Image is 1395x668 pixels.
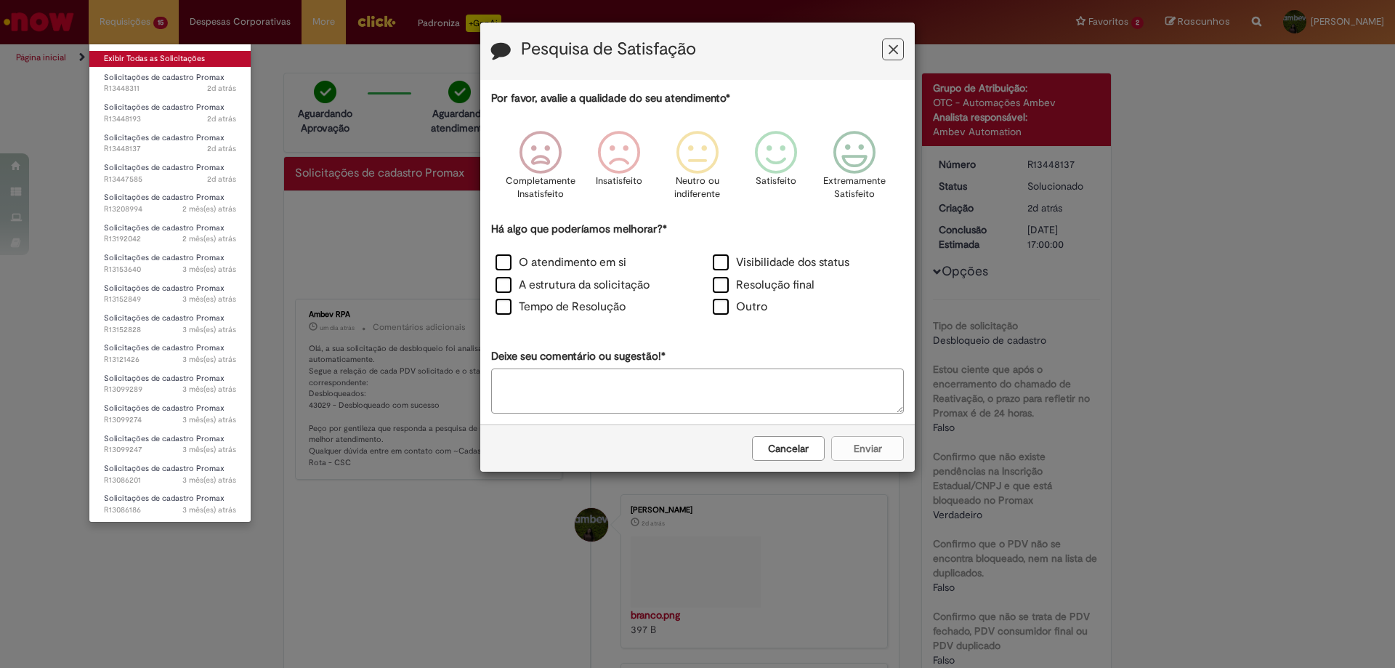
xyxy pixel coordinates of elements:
time: 10/06/2025 11:41:51 [182,324,236,335]
div: Insatisfeito [582,120,656,220]
time: 26/08/2025 13:23:57 [207,83,236,94]
label: Visibilidade dos status [713,254,849,271]
div: Neutro ou indiferente [660,120,735,220]
time: 10/06/2025 11:42:55 [182,294,236,305]
button: Cancelar [752,436,825,461]
a: Aberto R13448193 : Solicitações de cadastro Promax [89,100,251,126]
span: R13192042 [104,233,236,245]
span: Solicitações de cadastro Promax [104,433,225,444]
span: Solicitações de cadastro Promax [104,342,225,353]
time: 26/08/2025 12:45:57 [207,113,236,124]
a: Aberto R13448311 : Solicitações de cadastro Promax [89,70,251,97]
span: 3 mês(es) atrás [182,354,236,365]
span: R13086186 [104,504,236,516]
p: Insatisfeito [596,174,642,188]
a: Aberto R13192042 : Solicitações de cadastro Promax [89,220,251,247]
label: Pesquisa de Satisfação [521,40,696,59]
span: 3 mês(es) atrás [182,504,236,515]
span: Solicitações de cadastro Promax [104,222,225,233]
span: 3 mês(es) atrás [182,414,236,425]
a: Aberto R13208994 : Solicitações de cadastro Promax [89,190,251,217]
label: A estrutura da solicitação [496,277,650,294]
p: Completamente Insatisfeito [506,174,575,201]
span: Solicitações de cadastro Promax [104,252,225,263]
span: R13152828 [104,324,236,336]
div: Extremamente Satisfeito [817,120,891,220]
span: 2d atrás [207,174,236,185]
span: Solicitações de cadastro Promax [104,403,225,414]
span: R13447585 [104,174,236,185]
a: Aberto R13152849 : Solicitações de cadastro Promax [89,281,251,307]
span: R13121426 [104,354,236,366]
span: 2 mês(es) atrás [182,233,236,244]
a: Aberto R13152828 : Solicitações de cadastro Promax [89,310,251,337]
a: Aberto R13099247 : Solicitações de cadastro Promax [89,431,251,458]
span: Solicitações de cadastro Promax [104,132,225,143]
span: Solicitações de cadastro Promax [104,283,225,294]
div: Há algo que poderíamos melhorar?* [491,222,904,320]
a: Aberto R13099274 : Solicitações de cadastro Promax [89,401,251,427]
a: Aberto R13448137 : Solicitações de cadastro Promax [89,130,251,157]
time: 27/05/2025 10:11:03 [182,384,236,395]
a: Aberto R13086186 : Solicitações de cadastro Promax [89,491,251,518]
span: 2 mês(es) atrás [182,204,236,214]
label: Outro [713,299,767,315]
a: Aberto R13153640 : Solicitações de cadastro Promax [89,250,251,277]
span: 3 mês(es) atrás [182,294,236,305]
a: Aberto R13447585 : Solicitações de cadastro Promax [89,160,251,187]
span: R13448137 [104,143,236,155]
p: Extremamente Satisfeito [823,174,886,201]
a: Exibir Todas as Solicitações [89,51,251,67]
a: Aberto R13099289 : Solicitações de cadastro Promax [89,371,251,398]
time: 27/05/2025 10:07:28 [182,444,236,455]
span: 3 mês(es) atrás [182,324,236,335]
span: Solicitações de cadastro Promax [104,192,225,203]
div: Completamente Insatisfeito [503,120,577,220]
span: R13086201 [104,475,236,486]
a: Aberto R13086201 : Solicitações de cadastro Promax [89,461,251,488]
span: Solicitações de cadastro Promax [104,313,225,323]
time: 26/08/2025 10:52:52 [207,174,236,185]
span: 3 mês(es) atrás [182,444,236,455]
span: 2d atrás [207,83,236,94]
p: Satisfeito [756,174,796,188]
span: R13208994 [104,204,236,215]
span: R13448311 [104,83,236,94]
time: 17/06/2025 08:56:18 [182,233,236,244]
span: R13099289 [104,384,236,395]
span: R13448193 [104,113,236,125]
span: Solicitações de cadastro Promax [104,373,225,384]
span: Solicitações de cadastro Promax [104,162,225,173]
time: 03/06/2025 08:57:13 [182,354,236,365]
time: 26/08/2025 12:25:57 [207,143,236,154]
span: 3 mês(es) atrás [182,475,236,486]
span: Solicitações de cadastro Promax [104,72,225,83]
div: Satisfeito [739,120,813,220]
time: 22/05/2025 10:13:03 [182,504,236,515]
span: R13153640 [104,264,236,275]
time: 10/06/2025 12:46:12 [182,264,236,275]
time: 22/05/2025 10:15:06 [182,475,236,486]
span: Solicitações de cadastro Promax [104,493,225,504]
a: Aberto R13121426 : Solicitações de cadastro Promax [89,340,251,367]
label: Tempo de Resolução [496,299,626,315]
span: 2d atrás [207,143,236,154]
ul: Requisições [89,44,251,523]
p: Neutro ou indiferente [671,174,724,201]
span: 3 mês(es) atrás [182,264,236,275]
span: 2d atrás [207,113,236,124]
span: Solicitações de cadastro Promax [104,102,225,113]
span: Solicitações de cadastro Promax [104,463,225,474]
time: 27/05/2025 10:09:58 [182,414,236,425]
label: Por favor, avalie a qualidade do seu atendimento* [491,91,730,106]
time: 24/06/2025 09:23:15 [182,204,236,214]
span: 3 mês(es) atrás [182,384,236,395]
label: Deixe seu comentário ou sugestão!* [491,349,666,364]
label: O atendimento em si [496,254,626,271]
span: R13099274 [104,414,236,426]
span: R13099247 [104,444,236,456]
span: R13152849 [104,294,236,305]
label: Resolução final [713,277,814,294]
